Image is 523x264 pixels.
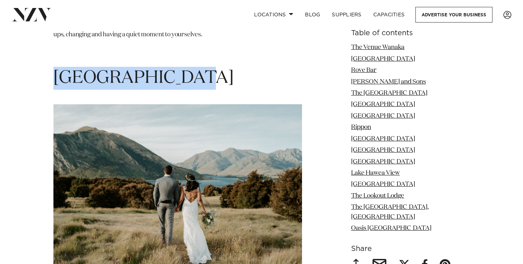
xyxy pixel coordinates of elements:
[351,245,470,252] h6: Share
[12,8,51,21] img: nzv-logo.png
[351,101,415,107] a: [GEOGRAPHIC_DATA]
[351,78,426,85] a: [PERSON_NAME] and Sons
[415,7,492,23] a: Advertise your business
[351,181,415,187] a: [GEOGRAPHIC_DATA]
[351,193,404,199] a: The Lookout Lodge
[351,67,377,73] a: Rove Bar
[351,136,415,142] a: [GEOGRAPHIC_DATA]
[351,44,405,50] a: The Venue Wanaka
[351,147,415,153] a: [GEOGRAPHIC_DATA]
[351,124,371,130] a: Rippon
[351,29,470,37] h6: Table of contents
[351,170,400,176] a: Lake Hawea View
[53,69,234,87] span: [GEOGRAPHIC_DATA]
[351,158,415,165] a: [GEOGRAPHIC_DATA]
[351,113,415,119] a: [GEOGRAPHIC_DATA]
[351,90,427,96] a: The [GEOGRAPHIC_DATA]
[326,7,367,23] a: SUPPLIERS
[351,56,415,62] a: [GEOGRAPHIC_DATA]
[351,225,431,231] a: Oasis [GEOGRAPHIC_DATA]
[248,7,299,23] a: Locations
[351,204,429,220] a: The [GEOGRAPHIC_DATA], [GEOGRAPHIC_DATA]
[299,7,326,23] a: BLOG
[367,7,411,23] a: Capacities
